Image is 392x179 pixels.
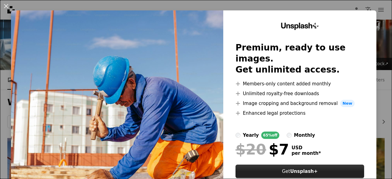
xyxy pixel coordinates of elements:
[292,145,321,151] span: USD
[294,132,315,139] div: monthly
[261,132,279,139] div: 65% off
[236,42,364,75] h2: Premium, ready to use images. Get unlimited access.
[236,100,364,107] li: Image cropping and background removal
[287,133,292,138] input: monthly
[236,90,364,97] li: Unlimited royalty-free downloads
[236,80,364,88] li: Members-only content added monthly
[340,100,355,107] span: New
[290,169,318,174] strong: Unsplash+
[236,133,240,138] input: yearly65%off
[292,151,321,156] span: per month *
[236,141,289,157] div: $7
[243,132,259,139] div: yearly
[236,165,364,178] button: GetUnsplash+
[236,110,364,117] li: Enhanced legal protections
[236,141,266,157] span: $20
